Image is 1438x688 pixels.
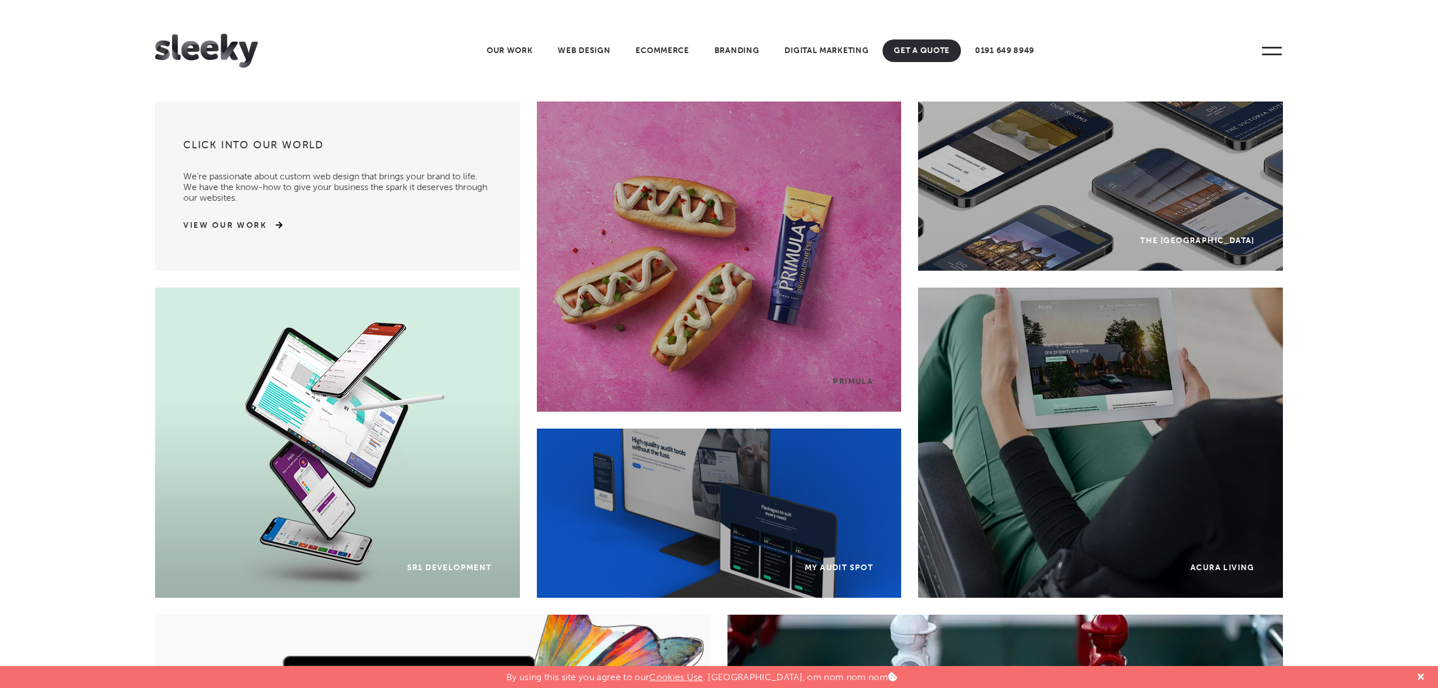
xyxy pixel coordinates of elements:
[1140,236,1254,245] div: The [GEOGRAPHIC_DATA]
[183,220,267,231] a: View Our Work
[773,39,880,62] a: Digital Marketing
[407,563,492,572] div: SR1 Development
[183,138,492,160] h3: Click into our world
[833,377,873,386] div: Primula
[964,39,1046,62] a: 0191 649 8949
[506,666,897,682] p: By using this site you agree to our . [GEOGRAPHIC_DATA], om nom nom nom
[267,221,283,229] img: arrow
[883,39,961,62] a: Get A Quote
[918,288,1283,598] a: Acura Living
[546,39,621,62] a: Web Design
[649,672,703,682] a: Cookies Use
[155,34,258,68] img: Sleeky Web Design Newcastle
[155,288,520,598] a: SR1 Development Background SR1 Development SR1 Development SR1 Development SR1 Development Gradie...
[537,102,902,412] a: Primula
[1190,563,1255,572] div: Acura Living
[918,102,1283,271] a: The [GEOGRAPHIC_DATA]
[475,39,544,62] a: Our Work
[624,39,700,62] a: Ecommerce
[703,39,771,62] a: Branding
[183,160,492,203] p: We’re passionate about custom web design that brings your brand to life. We have the know-how to ...
[537,429,902,598] a: My Audit Spot
[805,563,873,572] div: My Audit Spot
